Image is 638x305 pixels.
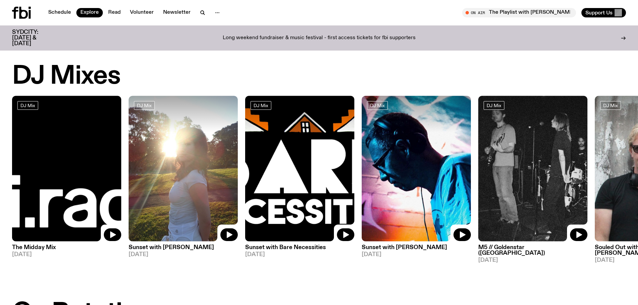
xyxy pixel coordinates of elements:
a: Newsletter [159,8,195,17]
img: Bare Necessities [245,96,354,241]
h3: Sunset with Bare Necessities [245,245,354,250]
h3: Sunset with [PERSON_NAME] [129,245,238,250]
span: [DATE] [478,257,587,263]
span: DJ Mix [487,103,501,108]
h3: Sunset with [PERSON_NAME] [362,245,471,250]
button: Support Us [581,8,626,17]
span: [DATE] [362,252,471,257]
a: Explore [76,8,103,17]
p: Long weekend fundraiser & music festival - first access tickets for fbi supporters [223,35,416,41]
h3: M5 // Goldenstar ([GEOGRAPHIC_DATA]) [478,245,587,256]
span: DJ Mix [254,103,268,108]
a: DJ Mix [600,101,621,110]
a: Sunset with Bare Necessities[DATE] [245,241,354,257]
h3: The Midday Mix [12,245,121,250]
a: M5 // Goldenstar ([GEOGRAPHIC_DATA])[DATE] [478,241,587,263]
span: [DATE] [12,252,121,257]
span: DJ Mix [20,103,35,108]
span: DJ Mix [603,103,618,108]
button: On AirThe Playlist with [PERSON_NAME] / Pink Siifu Interview!! [462,8,576,17]
a: Schedule [44,8,75,17]
h2: DJ Mixes [12,64,120,89]
span: DJ Mix [370,103,385,108]
span: DJ Mix [137,103,152,108]
img: Simon Caldwell stands side on, looking downwards. He has headphones on. Behind him is a brightly ... [362,96,471,241]
a: Sunset with [PERSON_NAME][DATE] [129,241,238,257]
a: The Midday Mix[DATE] [12,241,121,257]
span: [DATE] [129,252,238,257]
a: DJ Mix [251,101,271,110]
a: DJ Mix [484,101,504,110]
span: Support Us [585,10,613,16]
a: DJ Mix [134,101,155,110]
a: Volunteer [126,8,158,17]
a: DJ Mix [17,101,38,110]
a: Sunset with [PERSON_NAME][DATE] [362,241,471,257]
a: Read [104,8,125,17]
span: [DATE] [245,252,354,257]
a: DJ Mix [367,101,388,110]
h3: SYDCITY: [DATE] & [DATE] [12,29,55,47]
